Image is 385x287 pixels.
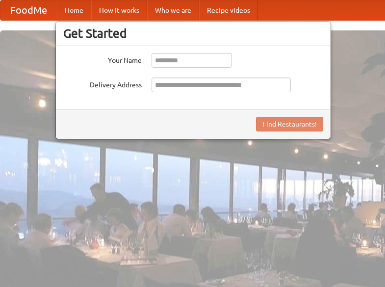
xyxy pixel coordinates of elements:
[199,0,258,20] a: Recipe videos
[91,0,147,20] a: How it works
[63,78,142,90] label: Delivery Address
[63,53,142,65] label: Your Name
[256,117,323,131] button: Find Restaurants!
[63,26,323,41] h3: Get Started
[57,0,91,20] a: Home
[0,0,57,20] a: FoodMe
[147,0,199,20] a: Who we are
